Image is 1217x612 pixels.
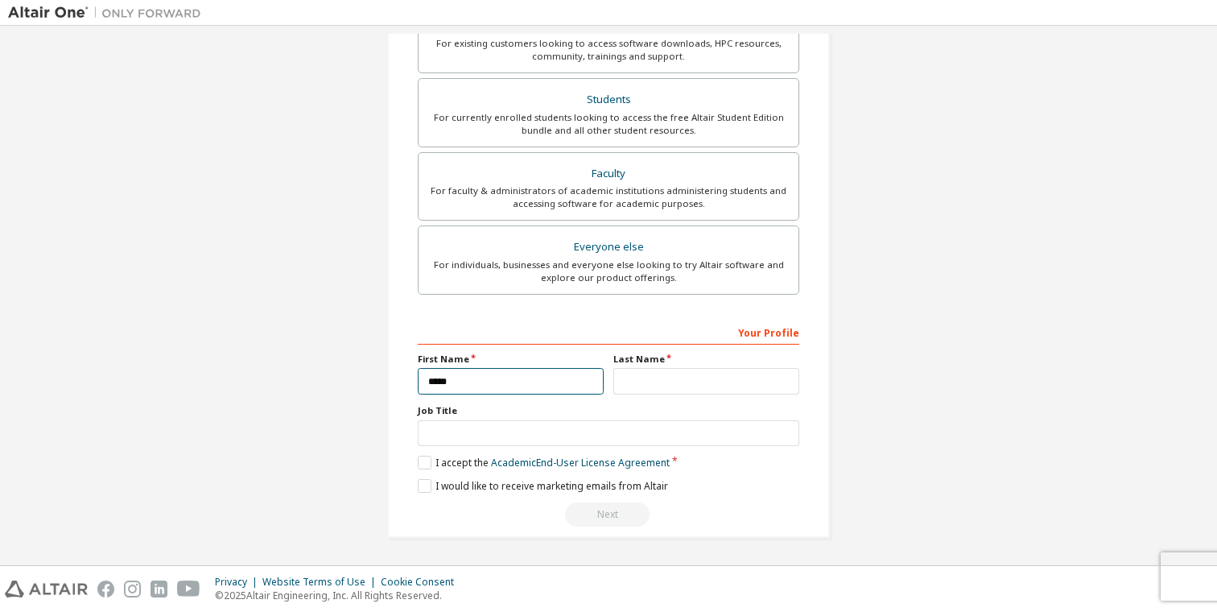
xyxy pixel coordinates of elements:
img: altair_logo.svg [5,581,88,598]
a: Academic End-User License Agreement [491,456,670,469]
label: I would like to receive marketing emails from Altair [418,479,668,493]
img: Altair One [8,5,209,21]
div: For currently enrolled students looking to access the free Altair Student Edition bundle and all ... [428,111,789,137]
label: First Name [418,353,604,366]
div: For faculty & administrators of academic institutions administering students and accessing softwa... [428,184,789,210]
div: Everyone else [428,236,789,258]
div: Students [428,89,789,111]
img: linkedin.svg [151,581,167,598]
div: Privacy [215,576,262,589]
div: Read and acccept EULA to continue [418,502,799,527]
img: youtube.svg [177,581,200,598]
p: © 2025 Altair Engineering, Inc. All Rights Reserved. [215,589,464,602]
div: Website Terms of Use [262,576,381,589]
label: Job Title [418,404,799,417]
label: Last Name [613,353,799,366]
img: instagram.svg [124,581,141,598]
div: Cookie Consent [381,576,464,589]
div: For existing customers looking to access software downloads, HPC resources, community, trainings ... [428,37,789,63]
img: facebook.svg [97,581,114,598]
div: Your Profile [418,319,799,345]
label: I accept the [418,456,670,469]
div: For individuals, businesses and everyone else looking to try Altair software and explore our prod... [428,258,789,284]
div: Faculty [428,163,789,185]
